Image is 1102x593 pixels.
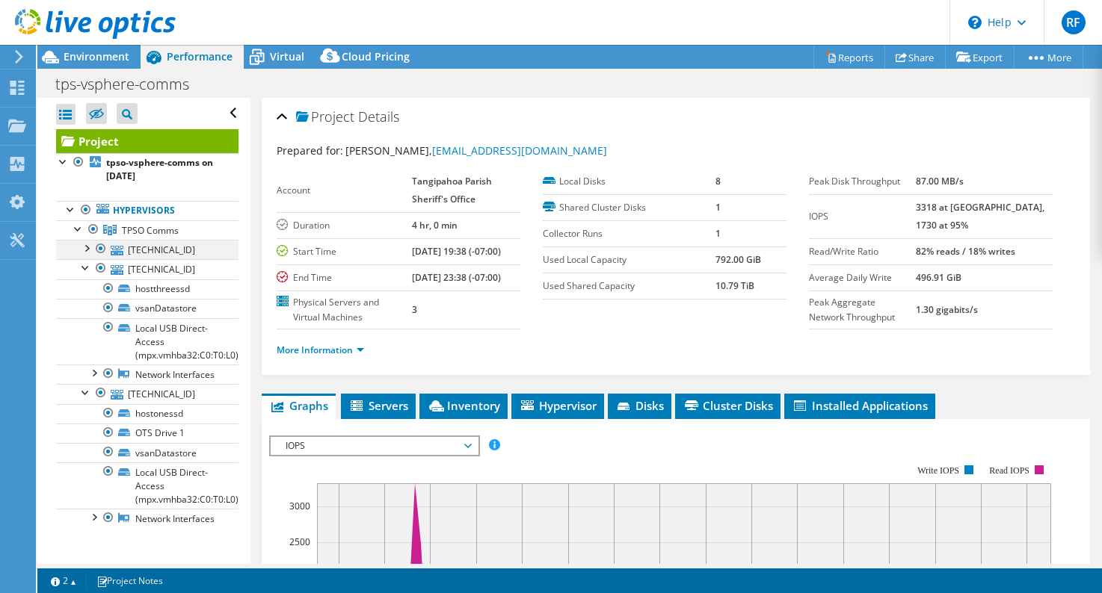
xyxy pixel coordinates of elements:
[56,384,238,403] a: [TECHNICAL_ID]
[809,295,916,325] label: Peak Aggregate Network Throughput
[56,509,238,528] a: Network Interfaces
[92,562,238,580] div: Shared Cluster Disks
[683,398,773,413] span: Cluster Disks
[412,303,417,316] b: 3
[809,244,916,259] label: Read/Write Ratio
[412,175,492,205] b: Tangipahoa Parish Sheriff's Office
[106,156,213,182] b: tpso-vsphere-comms on [DATE]
[615,398,664,413] span: Disks
[715,227,721,240] b: 1
[916,201,1044,232] b: 3318 at [GEOGRAPHIC_DATA], 1730 at 95%
[968,16,982,29] svg: \n
[56,129,238,153] a: Project
[277,295,412,325] label: Physical Servers and Virtual Machines
[49,76,212,93] h1: tps-vsphere-comms
[543,174,715,189] label: Local Disks
[56,201,238,220] a: Hypervisors
[543,226,715,241] label: Collector Runs
[358,108,399,125] span: Details
[56,364,238,384] a: Network Interfaces
[792,398,928,413] span: Installed Applications
[86,571,173,590] a: Project Notes
[56,318,238,364] a: Local USB Direct-Access (mpx.vmhba32:C0:T0:L0)
[122,224,179,237] span: TPSO Comms
[167,49,233,63] span: Performance
[519,398,597,413] span: Hypervisor
[916,175,964,187] b: 87.00 MB/s
[809,209,916,224] label: IOPS
[56,423,238,443] a: OTS Drive 1
[277,244,412,259] label: Start Time
[432,143,607,158] a: [EMAIL_ADDRESS][DOMAIN_NAME]
[270,49,304,63] span: Virtual
[269,398,328,413] span: Graphs
[809,270,916,285] label: Average Daily Write
[715,201,721,214] b: 1
[989,465,1029,476] text: Read IOPS
[916,303,978,316] b: 1.30 gigabits/s
[56,299,238,318] a: vsanDatastore
[289,500,310,512] text: 3000
[884,46,946,69] a: Share
[916,245,1015,258] b: 82% reads / 18% writes
[64,49,129,63] span: Environment
[715,175,721,187] b: 8
[56,153,238,186] a: tpso-vsphere-comms on [DATE]
[715,253,761,266] b: 792.00 GiB
[916,271,961,284] b: 496.91 GiB
[56,279,238,299] a: hostthreessd
[56,443,238,462] a: vsanDatastore
[543,200,715,215] label: Shared Cluster Disks
[277,183,412,198] label: Account
[917,465,959,476] text: Write IOPS
[813,46,885,69] a: Reports
[348,398,408,413] span: Servers
[56,220,238,240] a: TPSO Comms
[427,398,500,413] span: Inventory
[945,46,1015,69] a: Export
[412,245,501,258] b: [DATE] 19:38 (-07:00)
[412,271,501,284] b: [DATE] 23:38 (-07:00)
[296,110,354,125] span: Project
[345,143,607,158] span: [PERSON_NAME],
[277,344,364,356] a: More Information
[1014,46,1083,69] a: More
[543,279,715,294] label: Used Shared Capacity
[277,218,412,233] label: Duration
[278,437,470,455] span: IOPS
[412,219,458,232] b: 4 hr, 0 min
[1062,10,1086,34] span: RF
[40,571,87,590] a: 2
[543,252,715,267] label: Used Local Capacity
[277,270,412,285] label: End Time
[809,174,916,189] label: Peak Disk Throughput
[277,143,343,158] label: Prepared for:
[56,462,238,509] a: Local USB Direct-Access (mpx.vmhba32:C0:T0:L0)
[342,49,410,63] span: Cloud Pricing
[715,279,754,292] b: 10.79 TiB
[289,535,310,548] text: 2500
[56,259,238,279] a: [TECHNICAL_ID]
[56,404,238,423] a: hostonessd
[56,240,238,259] a: [TECHNICAL_ID]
